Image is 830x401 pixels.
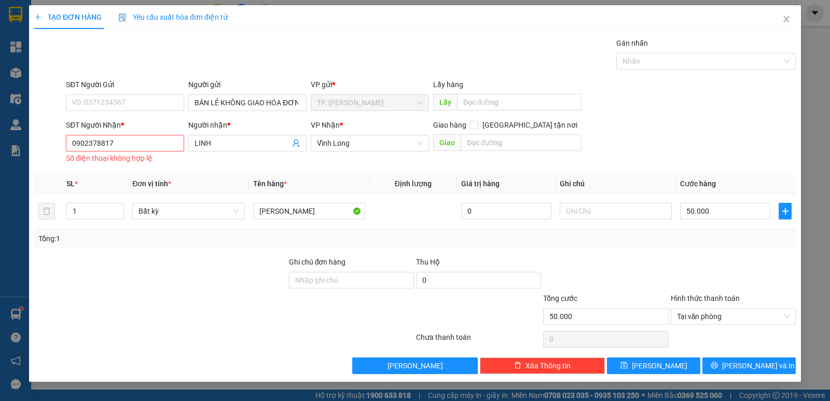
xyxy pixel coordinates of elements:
[620,362,628,370] span: save
[433,121,466,129] span: Giao hàng
[292,139,300,147] span: user-add
[478,119,582,131] span: [GEOGRAPHIC_DATA] tận nơi
[556,174,676,194] th: Ghi chú
[66,79,184,90] div: SĐT Người Gửi
[461,203,551,219] input: 0
[514,362,521,370] span: delete
[461,179,500,188] span: Giá trị hàng
[38,233,321,244] div: Tổng: 1
[702,357,796,374] button: printer[PERSON_NAME] và In
[433,80,463,89] span: Lấy hàng
[139,203,238,219] span: Bất kỳ
[433,94,457,110] span: Lấy
[188,79,307,90] div: Người gửi
[289,272,414,288] input: Ghi chú đơn hàng
[711,362,718,370] span: printer
[253,179,287,188] span: Tên hàng
[525,360,571,371] span: Xóa Thông tin
[779,203,792,219] button: plus
[680,179,716,188] span: Cước hàng
[415,331,542,350] div: Chưa thanh toán
[188,119,307,131] div: Người nhận
[311,121,340,129] span: VP Nhận
[560,203,672,219] input: Ghi Chú
[34,13,41,21] span: plus
[34,13,102,21] span: TẠO ĐƠN HÀNG
[66,179,75,188] span: SL
[632,360,687,371] span: [PERSON_NAME]
[607,357,700,374] button: save[PERSON_NAME]
[722,360,795,371] span: [PERSON_NAME] và In
[66,119,184,131] div: SĐT Người Nhận
[253,203,365,219] input: VD: Bàn, Ghế
[782,15,791,23] span: close
[480,357,605,374] button: deleteXóa Thông tin
[311,79,429,90] div: VP gửi
[66,153,184,164] div: Số điện thoại không hợp lệ
[416,258,440,266] span: Thu Hộ
[388,360,443,371] span: [PERSON_NAME]
[543,294,577,302] span: Tổng cước
[118,13,127,22] img: icon
[118,13,228,21] span: Yêu cầu xuất hóa đơn điện tử
[352,357,477,374] button: [PERSON_NAME]
[671,294,740,302] label: Hình thức thanh toán
[616,39,648,47] label: Gán nhãn
[317,95,423,110] span: TP. Hồ Chí Minh
[289,258,346,266] label: Ghi chú đơn hàng
[457,94,582,110] input: Dọc đường
[779,207,791,215] span: plus
[461,134,582,151] input: Dọc đường
[317,135,423,151] span: Vĩnh Long
[677,309,790,324] span: Tại văn phòng
[433,134,461,151] span: Giao
[395,179,432,188] span: Định lượng
[38,203,55,219] button: delete
[772,5,801,34] button: Close
[132,179,171,188] span: Đơn vị tính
